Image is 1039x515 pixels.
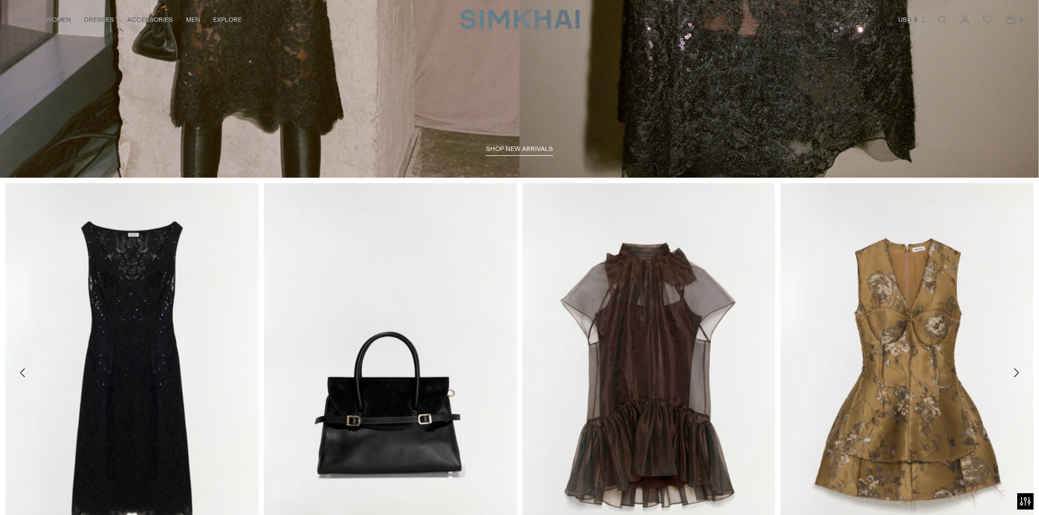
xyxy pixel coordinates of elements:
[18,8,33,32] a: NEW
[11,361,35,385] button: Move to previous carousel slide
[486,145,553,156] a: shop new arrivals
[46,8,71,32] a: WOMEN
[977,9,999,31] a: Wishlist
[486,145,553,153] span: shop new arrivals
[931,9,953,31] a: Open search modal
[186,8,200,32] a: MEN
[1016,14,1026,24] span: 0
[127,8,173,32] a: ACCESSORIES
[898,8,927,32] button: USD $
[460,9,580,30] a: SIMKHAI
[954,9,976,31] a: Go to the account page
[1000,9,1022,31] a: Open cart modal
[213,8,242,32] a: EXPLORE
[84,8,114,32] a: DRESSES
[1004,361,1028,385] button: Move to next carousel slide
